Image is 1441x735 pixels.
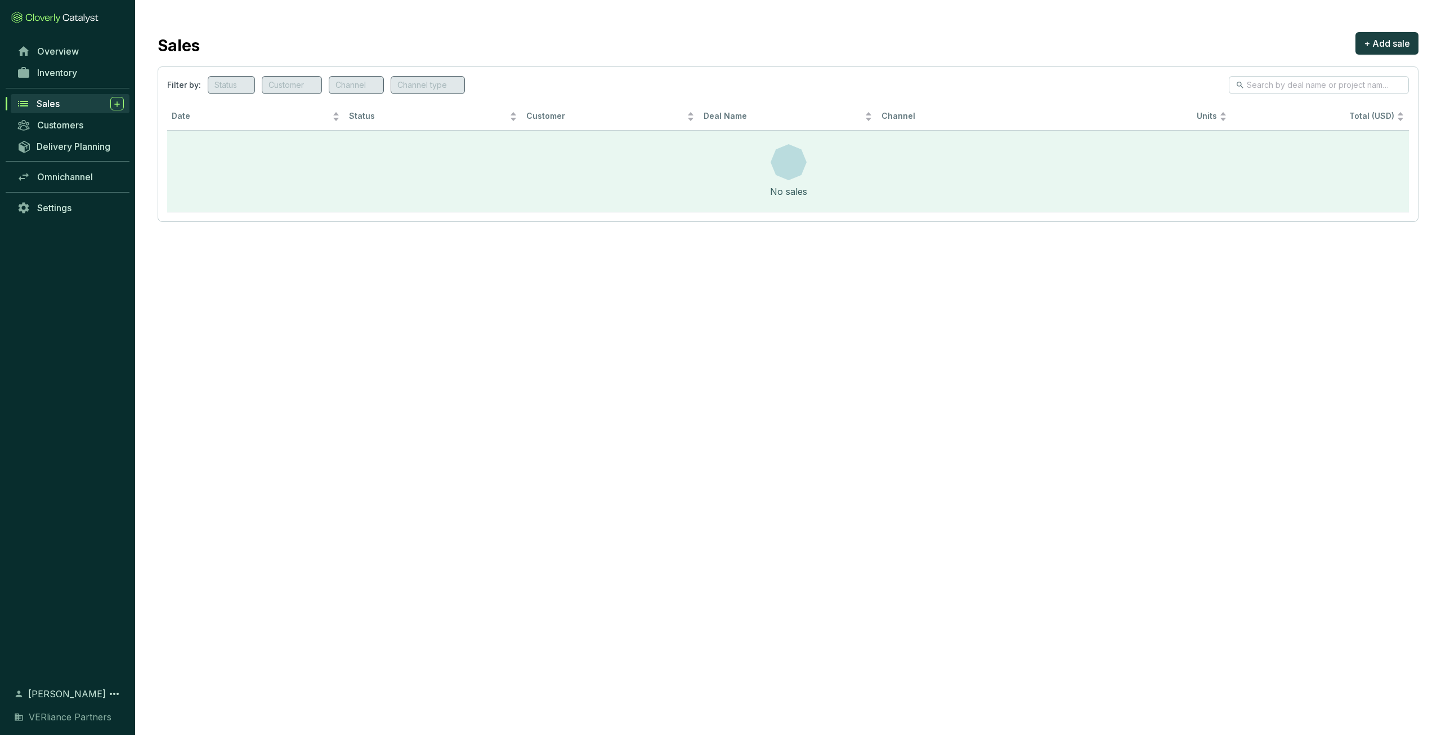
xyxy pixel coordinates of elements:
span: Delivery Planning [37,141,110,152]
h2: Sales [158,34,200,57]
button: + Add sale [1355,32,1418,55]
th: Channel [877,103,1054,131]
span: Status [349,111,507,122]
span: Customers [37,119,83,131]
span: [PERSON_NAME] [28,687,106,701]
span: Settings [37,202,71,213]
span: Deal Name [704,111,862,122]
a: Settings [11,198,129,217]
span: Customer [526,111,684,122]
span: Total (USD) [1349,111,1394,121]
a: Sales [11,94,129,113]
span: Date [172,111,330,122]
span: Overview [37,46,79,57]
span: Units [1059,111,1217,122]
th: Status [344,103,522,131]
a: Customers [11,115,129,135]
a: Inventory [11,63,129,82]
a: Overview [11,42,129,61]
th: Deal Name [699,103,876,131]
th: Customer [522,103,699,131]
input: Search by deal name or project name... [1247,79,1392,91]
span: + Add sale [1364,37,1410,50]
div: No sales [770,185,807,198]
th: Date [167,103,344,131]
a: Omnichannel [11,167,129,186]
span: VERliance Partners [29,710,111,724]
th: Units [1054,103,1232,131]
span: Sales [37,98,60,109]
a: Delivery Planning [11,137,129,155]
span: Omnichannel [37,171,93,182]
span: Inventory [37,67,77,78]
span: Filter by: [167,79,201,91]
